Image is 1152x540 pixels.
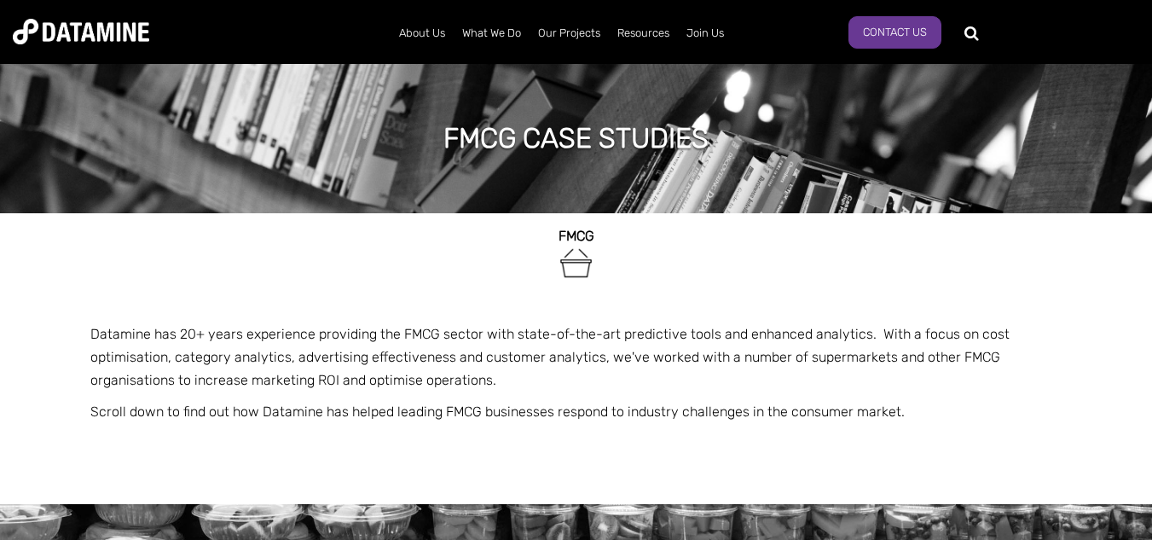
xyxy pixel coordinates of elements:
img: FMCG-1 [557,244,595,282]
a: What We Do [454,11,530,55]
a: Resources [609,11,678,55]
a: Contact Us [848,16,941,49]
h1: FMCG case studies [443,119,709,157]
a: Join Us [678,11,732,55]
p: Scroll down to find out how Datamine has helped leading FMCG businesses respond to industry chall... [90,400,1062,423]
img: Datamine [13,19,149,44]
h2: FMCG [90,229,1062,244]
a: About Us [391,11,454,55]
p: Datamine has 20+ years experience providing the FMCG sector with state-of-the-art predictive tool... [90,322,1062,392]
a: Our Projects [530,11,609,55]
